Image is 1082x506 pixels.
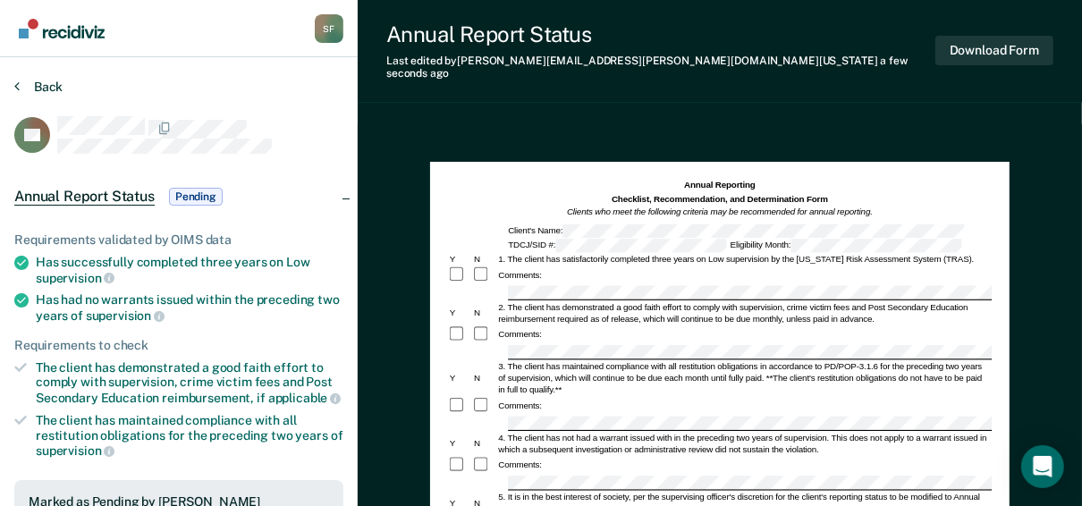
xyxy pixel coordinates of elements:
div: 2. The client has demonstrated a good faith effort to comply with supervision, crime victim fees ... [496,300,992,324]
div: N [472,253,496,265]
button: Download Form [935,36,1053,65]
div: N [472,307,496,318]
div: N [472,372,496,384]
div: Y [448,253,472,265]
div: The client has maintained compliance with all restitution obligations for the preceding two years of [36,413,343,459]
div: Has had no warrants issued within the preceding two years of [36,292,343,323]
span: supervision [36,443,114,458]
span: Pending [169,188,223,206]
div: Y [448,372,472,384]
button: Profile dropdown button [315,14,343,43]
div: Annual Report Status [386,21,935,47]
img: Recidiviz [19,19,105,38]
div: Y [448,307,472,318]
div: The client has demonstrated a good faith effort to comply with supervision, crime victim fees and... [36,360,343,406]
span: applicable [268,391,341,405]
span: supervision [86,308,165,323]
strong: Annual Reporting [684,180,756,190]
div: N [472,437,496,449]
div: S F [315,14,343,43]
div: Requirements validated by OIMS data [14,232,343,248]
div: Comments: [496,328,544,340]
div: Comments: [496,460,544,471]
div: Has successfully completed three years on Low [36,255,343,285]
div: 3. The client has maintained compliance with all restitution obligations in accordance to PD/POP-... [496,360,992,395]
span: Annual Report Status [14,188,155,206]
div: 1. The client has satisfactorily completed three years on Low supervision by the [US_STATE] Risk ... [496,253,992,265]
div: 4. The client has not had a warrant issued with in the preceding two years of supervision. This d... [496,432,992,455]
span: a few seconds ago [386,55,908,80]
div: Client's Name: [506,223,967,237]
div: Comments: [496,400,544,411]
span: supervision [36,271,114,285]
div: Comments: [496,269,544,281]
div: Eligibility Month: [729,238,964,251]
div: Requirements to check [14,338,343,353]
button: Back [14,79,63,95]
div: Last edited by [PERSON_NAME][EMAIL_ADDRESS][PERSON_NAME][DOMAIN_NAME][US_STATE] [386,55,935,80]
div: Open Intercom Messenger [1021,445,1064,488]
strong: Checklist, Recommendation, and Determination Form [612,193,828,203]
div: Y [448,437,472,449]
em: Clients who meet the following criteria may be recommended for annual reporting. [567,207,873,216]
div: TDCJ/SID #: [506,238,728,251]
